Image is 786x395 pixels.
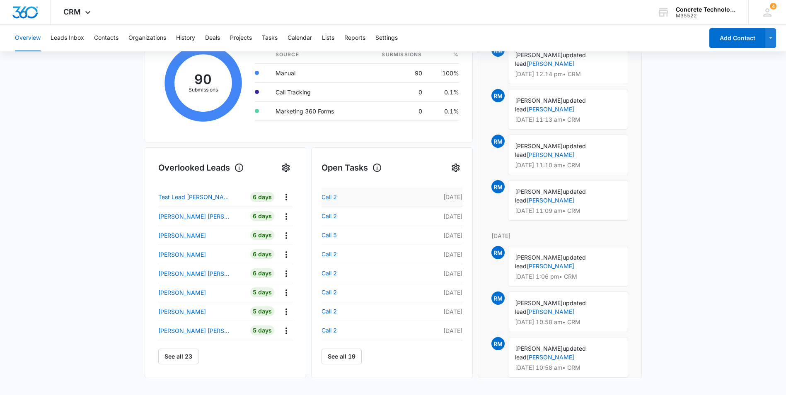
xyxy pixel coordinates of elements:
[94,25,119,51] button: Contacts
[158,269,248,278] a: [PERSON_NAME] [PERSON_NAME]
[15,25,41,51] button: Overview
[269,101,360,120] td: Marketing 360 Forms
[158,307,248,316] a: [PERSON_NAME]
[676,6,736,13] div: account name
[515,254,563,261] span: [PERSON_NAME]
[205,25,220,51] button: Deals
[527,354,574,361] a: [PERSON_NAME]
[250,249,274,259] div: 6 Days
[515,299,563,306] span: [PERSON_NAME]
[158,250,206,259] p: [PERSON_NAME]
[322,268,385,278] a: Call 2
[322,249,385,259] a: Call 2
[515,117,621,123] p: [DATE] 11:13 am • CRM
[429,46,459,64] th: %
[128,25,166,51] button: Organizations
[250,268,274,278] div: 6 Days
[158,212,248,221] a: [PERSON_NAME] [PERSON_NAME]
[322,306,385,316] a: Call 2
[360,101,429,120] td: 0
[322,349,362,364] a: See all 19
[280,286,293,299] button: Actions
[491,291,505,305] span: RM
[158,307,206,316] p: [PERSON_NAME]
[250,306,274,316] div: 5 Days
[322,325,385,335] a: Call 2
[515,51,563,58] span: [PERSON_NAME]
[375,25,398,51] button: Settings
[250,192,274,202] div: 6 Days
[280,267,293,280] button: Actions
[527,308,574,315] a: [PERSON_NAME]
[158,250,248,259] a: [PERSON_NAME]
[250,230,274,240] div: 6 Days
[515,274,621,279] p: [DATE] 1:06 pm • CRM
[527,60,574,67] a: [PERSON_NAME]
[158,193,248,201] a: Test Lead [PERSON_NAME]
[709,28,765,48] button: Add Contact
[322,287,385,297] a: Call 2
[515,142,563,149] span: [PERSON_NAME]
[230,25,252,51] button: Projects
[269,82,360,101] td: Call Tracking
[288,25,312,51] button: Calendar
[360,46,429,64] th: Submissions
[360,82,429,101] td: 0
[344,25,365,51] button: Reports
[280,248,293,261] button: Actions
[322,25,334,51] button: Lists
[322,161,382,174] h1: Open Tasks
[384,307,462,316] p: [DATE]
[279,161,293,174] button: Settings
[515,319,621,325] p: [DATE] 10:58 am • CRM
[384,212,462,221] p: [DATE]
[770,3,776,10] div: notifications count
[491,180,505,193] span: RM
[158,161,244,174] h1: Overlooked Leads
[429,101,459,120] td: 0.1%
[250,211,274,221] div: 6 Days
[280,210,293,223] button: Actions
[384,326,462,335] p: [DATE]
[527,263,574,270] a: [PERSON_NAME]
[384,269,462,278] p: [DATE]
[527,197,574,204] a: [PERSON_NAME]
[527,106,574,113] a: [PERSON_NAME]
[158,326,233,335] p: [PERSON_NAME] [PERSON_NAME]
[158,231,248,240] a: [PERSON_NAME]
[158,288,248,297] a: [PERSON_NAME]
[384,231,462,240] p: [DATE]
[280,190,293,203] button: Actions
[515,365,621,371] p: [DATE] 10:58 am • CRM
[770,3,776,10] span: 4
[158,212,233,221] p: [PERSON_NAME] [PERSON_NAME]
[676,13,736,19] div: account id
[384,193,462,201] p: [DATE]
[158,231,206,240] p: [PERSON_NAME]
[322,230,385,240] a: Call 5
[515,208,621,214] p: [DATE] 11:09 am • CRM
[515,97,563,104] span: [PERSON_NAME]
[515,188,563,195] span: [PERSON_NAME]
[515,345,563,352] span: [PERSON_NAME]
[360,63,429,82] td: 90
[449,161,462,174] button: Settings
[322,211,385,221] a: Call 2
[176,25,195,51] button: History
[269,63,360,82] td: Manual
[250,287,274,297] div: 5 Days
[515,71,621,77] p: [DATE] 12:14 pm • CRM
[491,89,505,102] span: RM
[515,162,621,168] p: [DATE] 11:10 am • CRM
[262,25,278,51] button: Tasks
[158,269,233,278] p: [PERSON_NAME] [PERSON_NAME]
[491,231,628,240] p: [DATE]
[491,246,505,259] span: RM
[429,63,459,82] td: 100%
[158,193,233,201] p: Test Lead [PERSON_NAME]
[280,305,293,318] button: Actions
[63,7,81,16] span: CRM
[491,337,505,350] span: RM
[322,192,385,202] a: Call 2
[491,135,505,148] span: RM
